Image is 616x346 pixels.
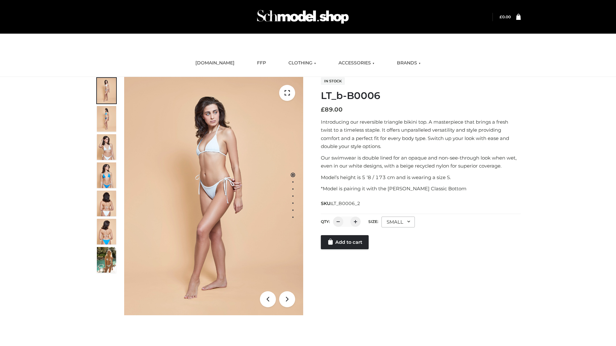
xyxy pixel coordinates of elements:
[255,4,351,29] img: Schmodel Admin 964
[321,77,345,85] span: In stock
[284,56,321,70] a: CLOTHING
[97,106,116,132] img: ArielClassicBikiniTop_CloudNine_AzureSky_OW114ECO_2-scaled.jpg
[321,235,369,249] a: Add to cart
[191,56,239,70] a: [DOMAIN_NAME]
[331,201,360,206] span: LT_B0006_2
[97,134,116,160] img: ArielClassicBikiniTop_CloudNine_AzureSky_OW114ECO_3-scaled.jpg
[97,191,116,216] img: ArielClassicBikiniTop_CloudNine_AzureSky_OW114ECO_7-scaled.jpg
[321,200,361,207] span: SKU:
[321,106,343,113] bdi: 89.00
[252,56,271,70] a: FFP
[381,217,415,227] div: SMALL
[321,118,521,151] p: Introducing our reversible triangle bikini top. A masterpiece that brings a fresh twist to a time...
[368,219,378,224] label: Size:
[97,219,116,244] img: ArielClassicBikiniTop_CloudNine_AzureSky_OW114ECO_8-scaled.jpg
[321,154,521,170] p: Our swimwear is double lined for an opaque and non-see-through look when wet, even in our white d...
[500,14,502,19] span: £
[321,185,521,193] p: *Model is pairing it with the [PERSON_NAME] Classic Bottom
[97,78,116,103] img: ArielClassicBikiniTop_CloudNine_AzureSky_OW114ECO_1-scaled.jpg
[334,56,379,70] a: ACCESSORIES
[97,162,116,188] img: ArielClassicBikiniTop_CloudNine_AzureSky_OW114ECO_4-scaled.jpg
[500,14,511,19] bdi: 0.00
[97,247,116,273] img: Arieltop_CloudNine_AzureSky2.jpg
[500,14,511,19] a: £0.00
[392,56,425,70] a: BRANDS
[321,90,521,102] h1: LT_b-B0006
[321,106,325,113] span: £
[124,77,303,315] img: LT_b-B0006
[321,219,330,224] label: QTY:
[321,173,521,182] p: Model’s height is 5 ‘8 / 173 cm and is wearing a size S.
